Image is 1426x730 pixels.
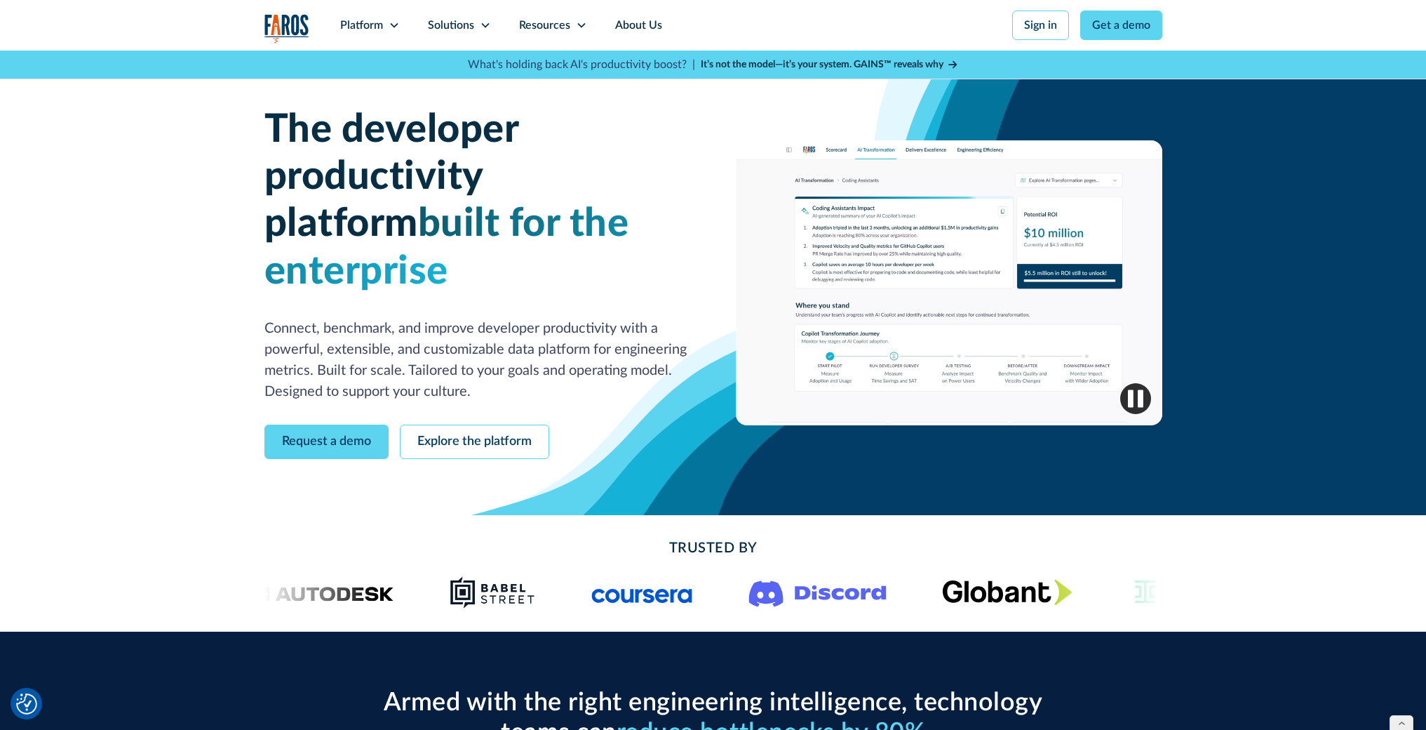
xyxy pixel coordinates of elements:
[264,14,309,43] a: home
[1080,11,1162,40] a: Get a demo
[340,17,383,34] div: Platform
[248,583,394,602] img: Logo of the design software company Autodesk.
[749,578,887,607] img: Logo of the communication platform Discord.
[428,17,474,34] div: Solutions
[16,693,37,715] button: Cookie Settings
[16,693,37,715] img: Revisit consent button
[1012,11,1069,40] a: Sign in
[450,576,536,609] img: Babel Street logo png
[377,538,1050,559] h2: Trusted By
[701,60,943,69] strong: It’s not the model—it’s your system. GAINS™ reveals why
[264,204,629,291] span: built for the enterprise
[264,14,309,43] img: Logo of the analytics and reporting company Faros.
[519,17,570,34] div: Resources
[264,318,691,402] p: Connect, benchmark, and improve developer productivity with a powerful, extensible, and customiza...
[264,107,691,296] h1: The developer productivity platform
[264,425,389,459] a: Request a demo
[592,581,693,604] img: Logo of the online learning platform Coursera.
[943,579,1072,605] img: Globant's logo
[701,58,959,72] a: It’s not the model—it’s your system. GAINS™ reveals why
[400,425,549,459] a: Explore the platform
[468,56,695,73] p: What's holding back AI's productivity boost? |
[1120,383,1151,414] img: Pause video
